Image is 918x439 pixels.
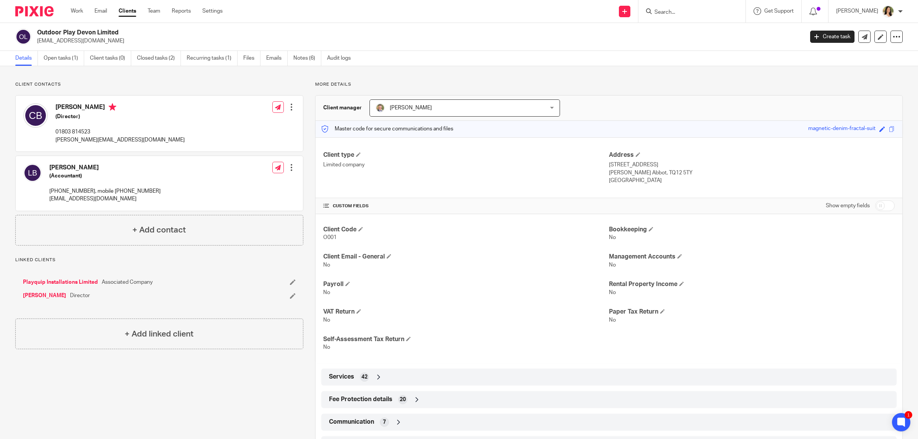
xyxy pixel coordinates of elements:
a: Reports [172,7,191,15]
span: No [609,235,616,240]
a: Playquip Installations Limited [23,278,98,286]
h5: (Accountant) [49,172,161,180]
h4: Client Code [323,226,609,234]
span: No [323,262,330,268]
p: [PERSON_NAME] [836,7,878,15]
p: 01803 814523 [55,128,185,136]
p: [PERSON_NAME][EMAIL_ADDRESS][DOMAIN_NAME] [55,136,185,144]
img: svg%3E [15,29,31,45]
p: [PERSON_NAME] Abbot, TQ12 5TY [609,169,895,177]
span: No [609,262,616,268]
h4: + Add contact [132,224,186,236]
p: [EMAIL_ADDRESS][DOMAIN_NAME] [37,37,799,45]
p: Master code for secure communications and files [321,125,453,133]
h4: Self-Assessment Tax Return [323,335,609,343]
span: No [609,317,616,323]
a: Client tasks (0) [90,51,131,66]
span: Get Support [764,8,794,14]
h4: Client type [323,151,609,159]
a: Create task [810,31,855,43]
input: Search [654,9,723,16]
span: No [323,290,330,295]
a: Email [94,7,107,15]
a: Closed tasks (2) [137,51,181,66]
span: Associated Company [102,278,153,286]
img: svg%3E [23,164,42,182]
img: High%20Res%20Andrew%20Price%20Accountants_Poppy%20Jakes%20photography-1109.jpg [376,103,385,112]
h3: Client manager [323,104,362,112]
a: Recurring tasks (1) [187,51,238,66]
h4: Address [609,151,895,159]
span: 7 [383,418,386,426]
span: No [323,345,330,350]
h4: Paper Tax Return [609,308,895,316]
h4: Management Accounts [609,253,895,261]
a: Open tasks (1) [44,51,84,66]
h4: + Add linked client [125,328,194,340]
span: Director [70,292,90,299]
h4: Payroll [323,280,609,288]
h2: Outdoor Play Devon Limited [37,29,646,37]
span: 20 [400,396,406,403]
h4: CUSTOM FIELDS [323,203,609,209]
span: 42 [361,373,368,381]
p: [STREET_ADDRESS] [609,161,895,169]
a: Clients [119,7,136,15]
p: [GEOGRAPHIC_DATA] [609,177,895,184]
span: No [323,317,330,323]
span: Services [329,373,354,381]
span: No [609,290,616,295]
a: Emails [266,51,288,66]
span: O001 [323,235,337,240]
h4: Client Email - General [323,253,609,261]
h4: [PERSON_NAME] [55,103,185,113]
h4: VAT Return [323,308,609,316]
img: svg%3E [23,103,48,128]
span: [PERSON_NAME] [390,105,432,111]
span: Fee Protection details [329,395,392,403]
div: magnetic-denim-fractal-suit [808,125,876,133]
span: Communication [329,418,374,426]
p: [EMAIL_ADDRESS][DOMAIN_NAME] [49,195,161,203]
a: Work [71,7,83,15]
img: Pixie [15,6,54,16]
p: More details [315,81,903,88]
a: Details [15,51,38,66]
a: Audit logs [327,51,356,66]
div: 1 [905,411,912,419]
a: Team [148,7,160,15]
label: Show empty fields [826,202,870,210]
i: Primary [109,103,116,111]
a: Files [243,51,260,66]
img: High%20Res%20Andrew%20Price%20Accountants_Poppy%20Jakes%20photography-1153.jpg [882,5,894,18]
p: Client contacts [15,81,303,88]
h4: Rental Property Income [609,280,895,288]
p: [PHONE_NUMBER], mobile [PHONE_NUMBER] [49,187,161,195]
a: Settings [202,7,223,15]
a: Notes (6) [293,51,321,66]
p: Linked clients [15,257,303,263]
h4: Bookkeeping [609,226,895,234]
a: [PERSON_NAME] [23,292,66,299]
h5: (Director) [55,113,185,120]
p: Limited company [323,161,609,169]
h4: [PERSON_NAME] [49,164,161,172]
